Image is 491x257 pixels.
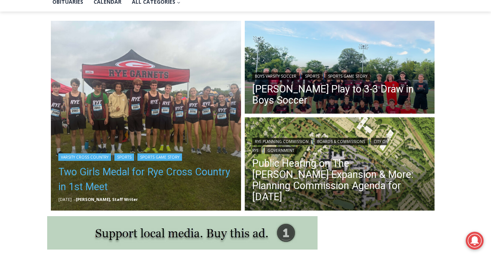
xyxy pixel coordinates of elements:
a: Read More Two Girls Medal for Rye Cross Country in 1st Meet [51,21,241,211]
a: Two Girls Medal for Rye Cross Country in 1st Meet [58,165,234,194]
span: Open Tues. - Sun. [PHONE_NUMBER] [2,77,73,105]
a: Read More Public Hearing on The Osborn Expansion & More: Planning Commission Agenda for Tuesday, ... [245,117,435,212]
a: Intern @ [DOMAIN_NAME] [179,72,360,92]
a: Rye Planning Commission [252,138,311,145]
div: | | [252,71,427,80]
a: Sports [114,153,134,161]
div: "...watching a master [PERSON_NAME] chef prepare an omakase meal is fascinating dinner theater an... [77,46,109,89]
img: (PHOTO: The Rye Varsity Cross Country team after their first meet on Saturday, September 6, 2025.... [51,21,241,211]
span: Intern @ [DOMAIN_NAME] [194,74,344,91]
img: support local media, buy this ad [47,216,318,250]
img: (PHOTO: The 2025 Rye Boys Varsity Soccer team. Contributed.) [245,21,435,116]
a: Government [265,147,297,154]
a: City of Rye [252,138,387,154]
a: Sports Game Story [137,153,182,161]
a: Sports Game Story [325,72,370,80]
div: "At the 10am stand-up meeting, each intern gets a chance to take [PERSON_NAME] and the other inte... [188,0,351,72]
a: Boards & Commissions [315,138,368,145]
a: [PERSON_NAME] Play to 3-3 Draw in Boys Soccer [252,84,427,106]
a: [PERSON_NAME], Staff Writer [76,196,138,202]
a: Boys Varsity Soccer [252,72,299,80]
time: [DATE] [58,196,72,202]
a: Public Hearing on The [PERSON_NAME] Expansion & More: Planning Commission Agenda for [DATE] [252,158,427,202]
a: Open Tues. - Sun. [PHONE_NUMBER] [0,75,75,92]
a: Read More Rye, Harrison Play to 3-3 Draw in Boys Soccer [245,21,435,116]
a: Varsity Cross Country [58,153,111,161]
span: – [74,196,76,202]
div: | | [58,152,234,161]
img: (PHOTO: Illustrative plan of The Osborn's proposed site plan from the July 105h public hearing. T... [245,117,435,212]
a: Sports [302,72,322,80]
div: | | | [252,136,427,154]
